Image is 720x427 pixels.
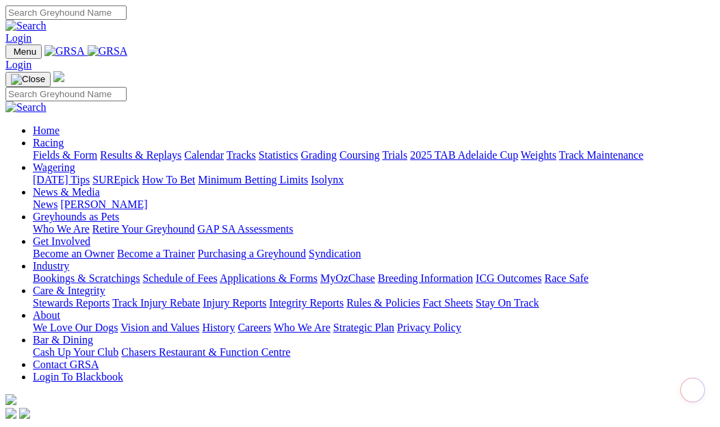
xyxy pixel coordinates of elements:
img: logo-grsa-white.png [5,394,16,405]
div: Industry [33,272,715,285]
a: Coursing [339,149,380,161]
a: Who We Are [274,322,331,333]
a: Home [33,125,60,136]
a: 2025 TAB Adelaide Cup [410,149,518,161]
div: Wagering [33,174,715,186]
a: Grading [301,149,337,161]
a: Care & Integrity [33,285,105,296]
a: Careers [237,322,271,333]
a: Isolynx [311,174,344,185]
span: Menu [14,47,36,57]
a: [PERSON_NAME] [60,198,147,210]
img: GRSA [88,45,128,57]
a: Login [5,32,31,44]
a: Become an Owner [33,248,114,259]
img: GRSA [44,45,85,57]
img: Search [5,20,47,32]
div: Racing [33,149,715,161]
a: Results & Replays [100,149,181,161]
a: Integrity Reports [269,297,344,309]
a: We Love Our Dogs [33,322,118,333]
a: Fact Sheets [423,297,473,309]
a: Trials [382,149,407,161]
a: Retire Your Greyhound [92,223,195,235]
a: [DATE] Tips [33,174,90,185]
a: Track Maintenance [559,149,643,161]
button: Toggle navigation [5,44,42,59]
a: Get Involved [33,235,90,247]
a: Injury Reports [203,297,266,309]
a: Minimum Betting Limits [198,174,308,185]
a: Who We Are [33,223,90,235]
div: About [33,322,715,334]
a: Stewards Reports [33,297,110,309]
a: History [202,322,235,333]
div: Greyhounds as Pets [33,223,715,235]
a: Wagering [33,161,75,173]
a: Cash Up Your Club [33,346,118,358]
a: Login To Blackbook [33,371,123,383]
img: Search [5,101,47,114]
a: Bookings & Scratchings [33,272,140,284]
a: Vision and Values [120,322,199,333]
img: Close [11,74,45,85]
a: Race Safe [544,272,588,284]
a: Breeding Information [378,272,473,284]
a: Rules & Policies [346,297,420,309]
div: Care & Integrity [33,297,715,309]
a: Track Injury Rebate [112,297,200,309]
a: Purchasing a Greyhound [198,248,306,259]
a: Calendar [184,149,224,161]
a: Statistics [259,149,298,161]
a: About [33,309,60,321]
a: News [33,198,57,210]
a: Greyhounds as Pets [33,211,119,222]
a: Weights [521,149,556,161]
a: Strategic Plan [333,322,394,333]
img: facebook.svg [5,408,16,419]
a: SUREpick [92,174,139,185]
a: MyOzChase [320,272,375,284]
a: Bar & Dining [33,334,93,346]
a: Racing [33,137,64,148]
img: logo-grsa-white.png [53,71,64,82]
a: Schedule of Fees [142,272,217,284]
a: Login [5,59,31,70]
a: Applications & Forms [220,272,318,284]
a: Become a Trainer [117,248,195,259]
div: News & Media [33,198,715,211]
img: twitter.svg [19,408,30,419]
a: Privacy Policy [397,322,461,333]
a: Stay On Track [476,297,539,309]
div: Bar & Dining [33,346,715,359]
a: Chasers Restaurant & Function Centre [121,346,290,358]
a: ICG Outcomes [476,272,541,284]
a: Tracks [227,149,256,161]
input: Search [5,5,127,20]
a: News & Media [33,186,100,198]
a: Fields & Form [33,149,97,161]
a: GAP SA Assessments [198,223,294,235]
a: Industry [33,260,69,272]
div: Get Involved [33,248,715,260]
input: Search [5,87,127,101]
button: Toggle navigation [5,72,51,87]
a: Syndication [309,248,361,259]
a: Contact GRSA [33,359,99,370]
a: How To Bet [142,174,196,185]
